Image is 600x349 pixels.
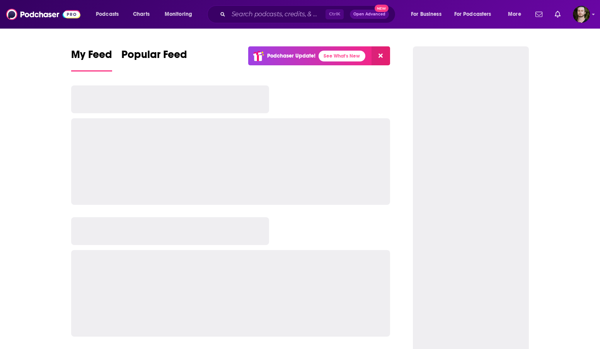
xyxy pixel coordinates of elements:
span: Popular Feed [121,48,187,66]
input: Search podcasts, credits, & more... [228,8,326,20]
img: User Profile [573,6,590,23]
span: New [375,5,389,12]
a: Show notifications dropdown [532,8,545,21]
span: Podcasts [96,9,119,20]
p: Podchaser Update! [267,53,315,59]
a: See What's New [319,51,365,61]
button: Open AdvancedNew [350,10,389,19]
a: Charts [128,8,154,20]
a: Popular Feed [121,48,187,72]
span: Charts [133,9,150,20]
button: open menu [90,8,129,20]
div: Search podcasts, credits, & more... [215,5,403,23]
button: Show profile menu [573,6,590,23]
span: For Podcasters [454,9,491,20]
button: open menu [449,8,503,20]
a: My Feed [71,48,112,72]
span: More [508,9,521,20]
span: Ctrl K [326,9,344,19]
span: Logged in as OutlierAudio [573,6,590,23]
img: Podchaser - Follow, Share and Rate Podcasts [6,7,80,22]
span: For Business [411,9,441,20]
button: open menu [406,8,451,20]
a: Show notifications dropdown [552,8,564,21]
span: My Feed [71,48,112,66]
button: open menu [503,8,531,20]
span: Open Advanced [353,12,385,16]
span: Monitoring [165,9,192,20]
button: open menu [159,8,202,20]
